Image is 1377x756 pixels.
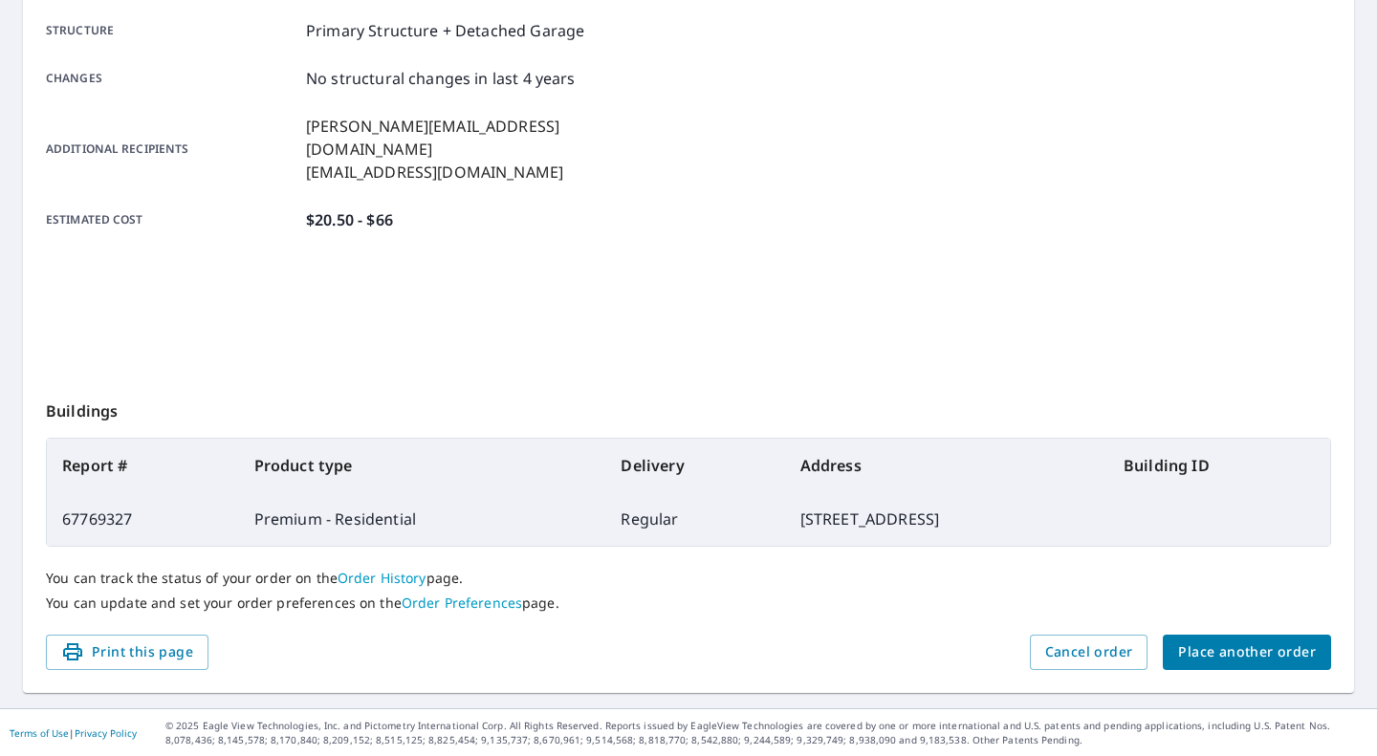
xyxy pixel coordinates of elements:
p: $20.50 - $66 [306,208,393,231]
a: Terms of Use [10,726,69,740]
p: [EMAIL_ADDRESS][DOMAIN_NAME] [306,161,677,184]
a: Privacy Policy [75,726,137,740]
th: Address [785,439,1108,492]
td: 67769327 [47,492,239,546]
th: Delivery [605,439,784,492]
p: Structure [46,19,298,42]
a: Order History [338,569,426,587]
p: No structural changes in last 4 years [306,67,576,90]
button: Print this page [46,635,208,670]
p: You can update and set your order preferences on the page. [46,594,1331,612]
td: [STREET_ADDRESS] [785,492,1108,546]
th: Report # [47,439,239,492]
td: Regular [605,492,784,546]
th: Building ID [1108,439,1330,492]
p: You can track the status of your order on the page. [46,570,1331,587]
p: [PERSON_NAME][EMAIL_ADDRESS][DOMAIN_NAME] [306,115,677,161]
p: Buildings [46,377,1331,438]
span: Cancel order [1045,640,1133,664]
td: Premium - Residential [239,492,606,546]
button: Cancel order [1030,635,1148,670]
span: Place another order [1178,640,1316,664]
p: © 2025 Eagle View Technologies, Inc. and Pictometry International Corp. All Rights Reserved. Repo... [165,719,1367,747]
a: Order Preferences [402,594,522,612]
span: Print this page [61,640,193,664]
p: | [10,727,137,739]
p: Additional recipients [46,115,298,184]
th: Product type [239,439,606,492]
button: Place another order [1163,635,1331,670]
p: Primary Structure + Detached Garage [306,19,584,42]
p: Changes [46,67,298,90]
p: Estimated cost [46,208,298,231]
